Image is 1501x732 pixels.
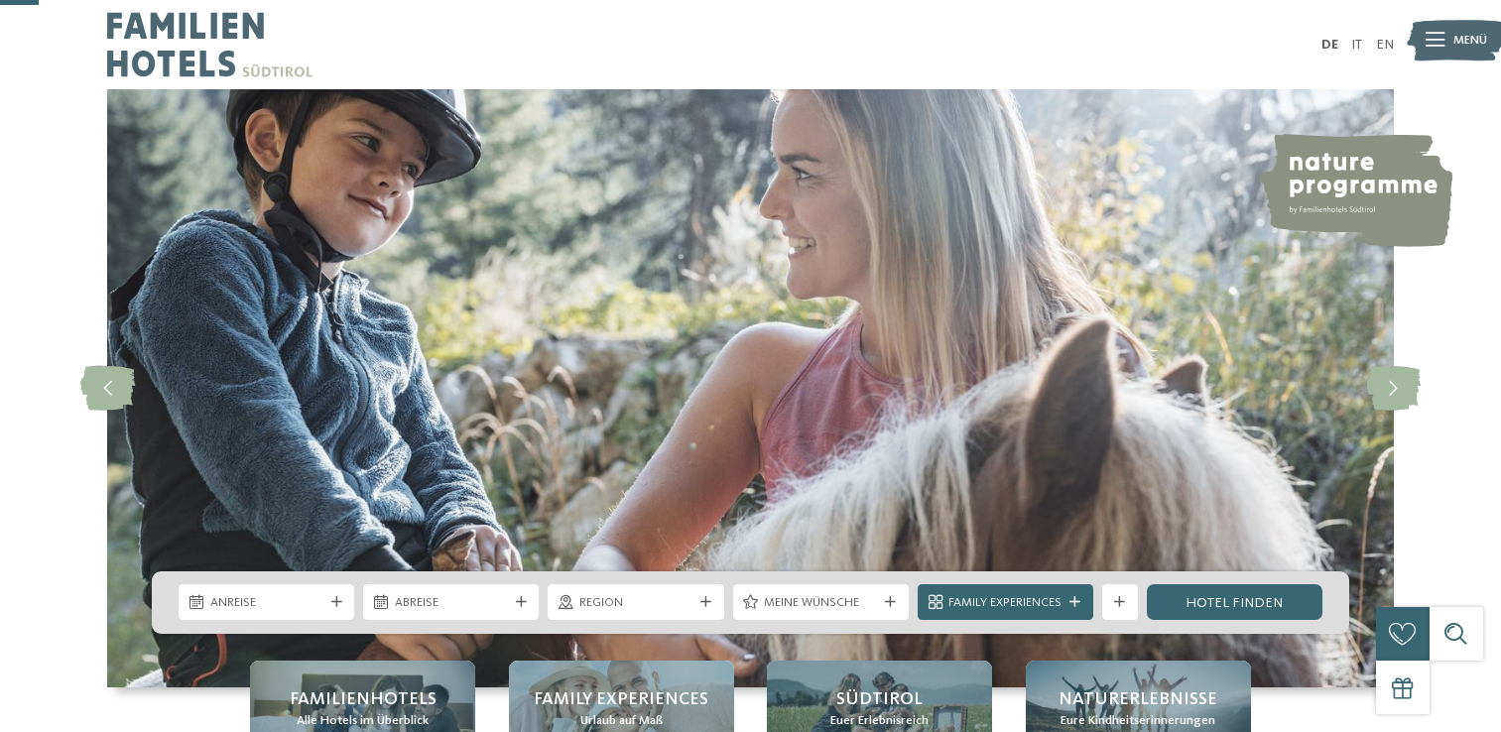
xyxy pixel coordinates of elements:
[764,594,877,612] span: Meine Wünsche
[1256,134,1452,247] img: nature programme by Familienhotels Südtirol
[579,594,692,612] span: Region
[948,594,1062,612] span: Family Experiences
[107,89,1394,687] img: Familienhotels Südtirol: The happy family places
[534,687,708,712] span: Family Experiences
[580,712,663,730] span: Urlaub auf Maß
[290,687,437,712] span: Familienhotels
[395,594,508,612] span: Abreise
[1351,38,1362,52] a: IT
[297,712,429,730] span: Alle Hotels im Überblick
[1061,712,1215,730] span: Eure Kindheitserinnerungen
[1147,584,1322,620] a: Hotel finden
[1453,32,1487,50] span: Menü
[830,712,929,730] span: Euer Erlebnisreich
[1321,38,1338,52] a: DE
[1376,38,1394,52] a: EN
[836,687,923,712] span: Südtirol
[1059,687,1217,712] span: Naturerlebnisse
[210,594,323,612] span: Anreise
